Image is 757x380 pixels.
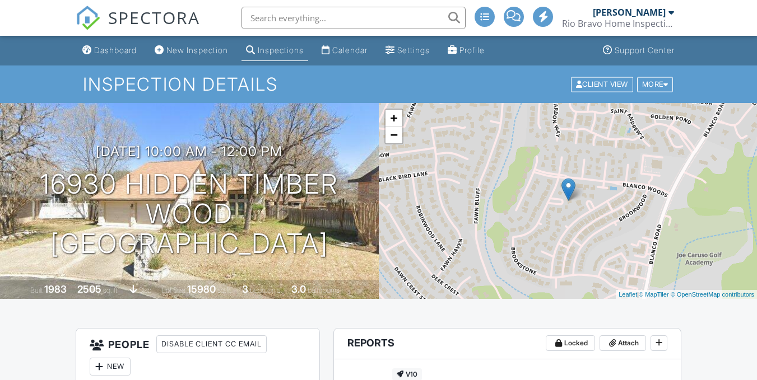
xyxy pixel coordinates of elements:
[18,170,361,258] h1: 16930 Hidden Timber Wood [GEOGRAPHIC_DATA]
[637,77,674,92] div: More
[571,77,633,92] div: Client View
[593,7,666,18] div: [PERSON_NAME]
[242,40,308,61] a: Inspections
[332,45,368,55] div: Calendar
[108,6,200,29] span: SPECTORA
[459,45,485,55] div: Profile
[76,15,200,39] a: SPECTORA
[187,283,216,295] div: 15980
[258,45,304,55] div: Inspections
[291,283,306,295] div: 3.0
[308,286,340,294] span: bathrooms
[562,18,674,29] div: Rio Bravo Home Inspections
[570,79,636,88] a: Client View
[443,40,489,61] a: Profile
[242,283,248,295] div: 3
[83,74,674,94] h1: Inspection Details
[397,45,430,55] div: Settings
[77,283,101,295] div: 2505
[30,286,43,294] span: Built
[78,40,141,61] a: Dashboard
[90,358,131,376] div: New
[616,290,757,299] div: |
[381,40,434,61] a: Settings
[250,286,281,294] span: bedrooms
[242,7,466,29] input: Search everything...
[386,110,402,126] a: Zoom in
[162,286,185,294] span: Lot Size
[671,291,754,298] a: © OpenStreetMap contributors
[156,335,267,353] div: Disable Client CC Email
[619,291,637,298] a: Leaflet
[639,291,669,298] a: © MapTiler
[317,40,372,61] a: Calendar
[615,45,675,55] div: Support Center
[103,286,119,294] span: sq. ft.
[139,286,151,294] span: slab
[76,6,100,30] img: The Best Home Inspection Software - Spectora
[96,144,282,159] h3: [DATE] 10:00 am - 12:00 pm
[150,40,233,61] a: New Inspection
[44,283,67,295] div: 1983
[94,45,137,55] div: Dashboard
[217,286,231,294] span: sq.ft.
[386,126,402,143] a: Zoom out
[598,40,679,61] a: Support Center
[166,45,228,55] div: New Inspection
